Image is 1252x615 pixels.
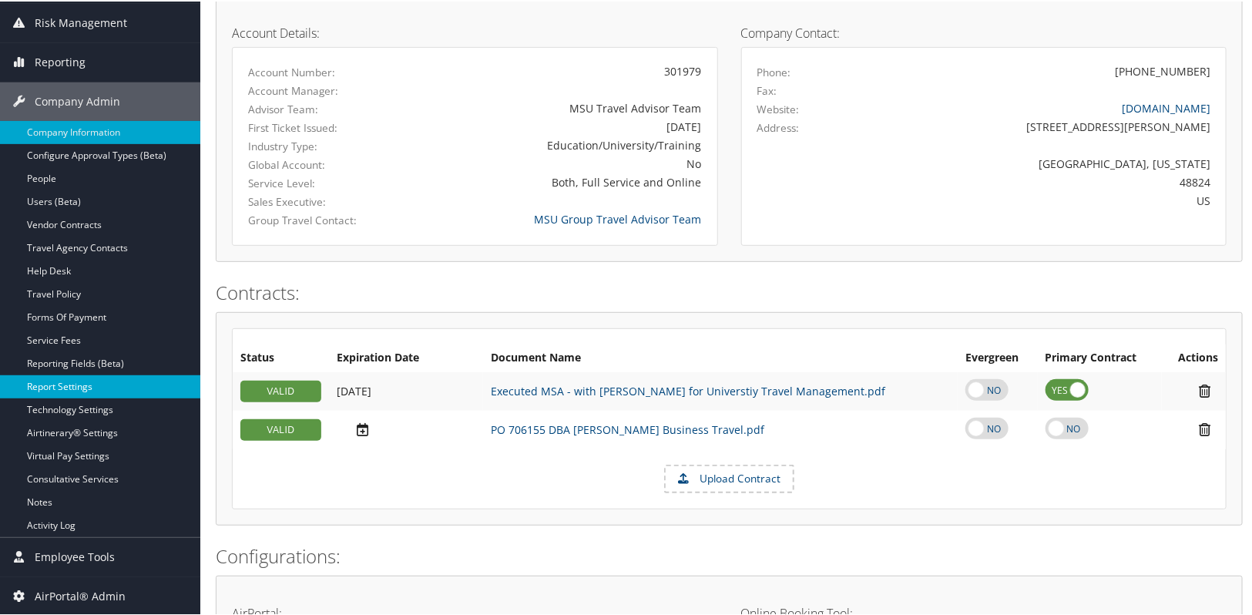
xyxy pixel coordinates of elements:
span: Company Admin [35,81,120,119]
label: Sales Executive: [248,193,384,208]
div: Education/University/Training [407,136,701,152]
label: Phone: [757,63,791,79]
h4: Company Contact: [741,25,1227,38]
h2: Configurations: [216,542,1243,568]
div: [DATE] [407,117,701,133]
label: Advisor Team: [248,100,384,116]
label: Account Manager: [248,82,384,97]
label: Website: [757,100,800,116]
span: AirPortal® Admin [35,576,126,614]
label: Address: [757,119,800,134]
div: Add/Edit Date [337,420,475,436]
div: VALID [240,379,321,401]
a: PO 706155 DBA [PERSON_NAME] Business Travel.pdf [491,421,764,435]
th: Status [233,343,329,371]
a: MSU Group Travel Advisor Team [535,210,702,225]
h2: Contracts: [216,278,1243,304]
div: [PHONE_NUMBER] [1115,62,1210,78]
label: Fax: [757,82,777,97]
label: First Ticket Issued: [248,119,384,134]
div: No [407,154,701,170]
label: Account Number: [248,63,384,79]
span: [DATE] [337,382,371,397]
h4: Account Details: [232,25,718,38]
th: Document Name [483,343,958,371]
label: Upload Contract [666,465,793,491]
div: Add/Edit Date [337,383,475,397]
label: Industry Type: [248,137,384,153]
label: Global Account: [248,156,384,171]
div: Both, Full Service and Online [407,173,701,189]
div: US [876,191,1210,207]
label: Service Level: [248,174,384,190]
div: [GEOGRAPHIC_DATA], [US_STATE] [876,154,1210,170]
div: VALID [240,418,321,439]
div: 48824 [876,173,1210,189]
th: Primary Contract [1038,343,1162,371]
div: MSU Travel Advisor Team [407,99,701,115]
th: Evergreen [958,343,1037,371]
th: Expiration Date [329,343,483,371]
i: Remove Contract [1191,381,1218,398]
th: Actions [1162,343,1226,371]
div: [STREET_ADDRESS][PERSON_NAME] [876,117,1210,133]
span: Reporting [35,42,86,80]
label: Group Travel Contact: [248,211,384,227]
a: [DOMAIN_NAME] [1122,99,1210,114]
div: 301979 [407,62,701,78]
span: Risk Management [35,2,127,41]
a: Executed MSA - with [PERSON_NAME] for Universtiy Travel Management.pdf [491,382,885,397]
i: Remove Contract [1191,420,1218,436]
span: Employee Tools [35,536,115,575]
